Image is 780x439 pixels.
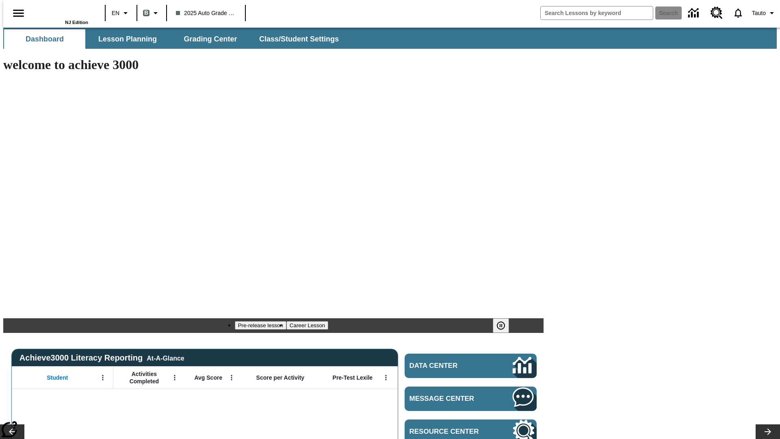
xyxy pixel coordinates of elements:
[756,424,780,439] button: Lesson carousel, Next
[97,372,109,384] button: Open Menu
[405,387,537,411] a: Message Center
[235,321,286,330] button: Slide 1 Pre-release lesson
[752,9,766,17] span: Tauto
[409,362,485,370] span: Data Center
[706,2,728,24] a: Resource Center, Will open in new tab
[35,4,88,20] a: Home
[405,354,537,378] a: Data Center
[333,374,373,381] span: Pre-Test Lexile
[147,353,184,362] div: At-A-Glance
[19,353,184,363] span: Achieve3000 Literacy Reporting
[493,318,517,333] div: Pause
[169,372,181,384] button: Open Menu
[683,2,706,24] a: Data Center
[380,372,392,384] button: Open Menu
[184,35,237,44] span: Grading Center
[749,6,780,20] button: Profile/Settings
[47,374,68,381] span: Student
[144,8,148,18] span: B
[98,35,157,44] span: Lesson Planning
[225,372,238,384] button: Open Menu
[3,28,777,49] div: SubNavbar
[259,35,339,44] span: Class/Student Settings
[541,7,653,20] input: search field
[3,57,544,72] h1: welcome to achieve 3000
[286,321,328,330] button: Slide 2 Career Lesson
[256,374,305,381] span: Score per Activity
[65,20,88,25] span: NJ Edition
[176,9,236,17] span: 2025 Auto Grade 1 B
[728,2,749,24] a: Notifications
[409,395,488,403] span: Message Center
[140,6,164,20] button: Boost Class color is gray green. Change class color
[493,318,509,333] button: Pause
[253,29,345,49] button: Class/Student Settings
[6,1,30,25] button: Open side menu
[35,3,88,25] div: Home
[170,29,251,49] button: Grading Center
[87,29,168,49] button: Lesson Planning
[194,374,222,381] span: Avg Score
[108,6,134,20] button: Language: EN, Select a language
[409,428,488,436] span: Resource Center
[4,29,85,49] button: Dashboard
[26,35,64,44] span: Dashboard
[112,9,119,17] span: EN
[3,29,346,49] div: SubNavbar
[117,370,171,385] span: Activities Completed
